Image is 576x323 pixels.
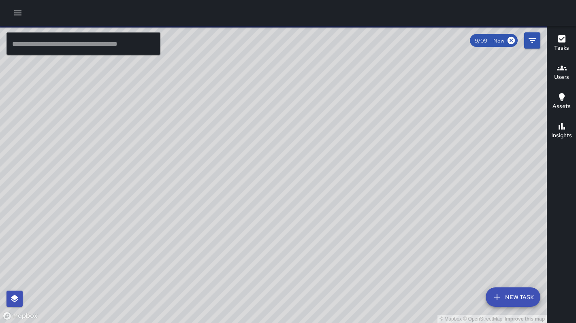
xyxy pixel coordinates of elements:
button: Users [547,58,576,87]
h6: Tasks [554,44,569,53]
button: Assets [547,87,576,117]
h6: Insights [551,131,572,140]
button: Filters [524,32,540,49]
button: Insights [547,117,576,146]
h6: Assets [553,102,571,111]
span: 9/09 — Now [470,37,509,44]
div: 9/09 — Now [470,34,518,47]
button: Tasks [547,29,576,58]
button: New Task [486,287,540,307]
h6: Users [554,73,569,82]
